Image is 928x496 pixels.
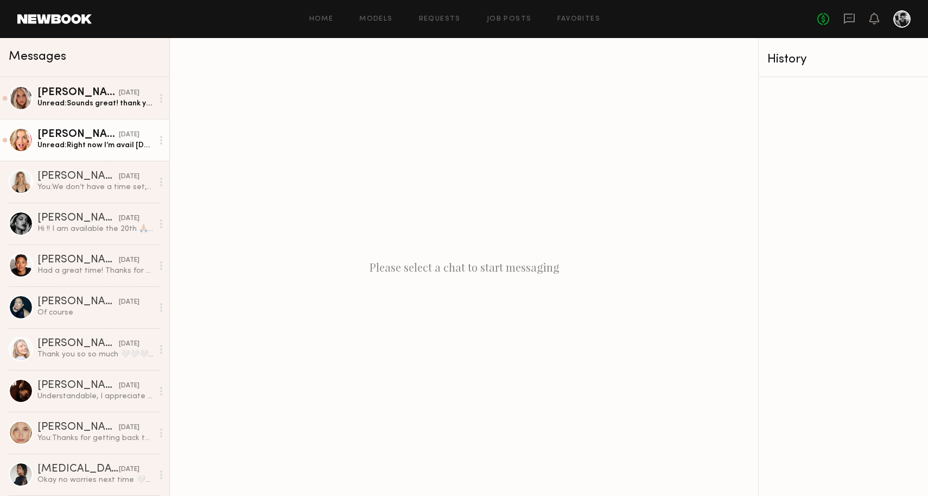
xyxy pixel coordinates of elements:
[37,98,153,109] div: Unread: Sounds great! thank you so much!
[119,339,139,349] div: [DATE]
[119,214,139,224] div: [DATE]
[37,266,153,276] div: Had a great time! Thanks for having me!
[119,130,139,140] div: [DATE]
[37,140,153,150] div: Unread: Right now I’m avail [DATE] too!
[557,16,600,23] a: Favorites
[767,53,919,66] div: History
[119,255,139,266] div: [DATE]
[37,475,153,485] div: Okay no worries next time 🤍🤍
[9,51,66,63] span: Messages
[37,464,119,475] div: [MEDICAL_DATA][PERSON_NAME]
[37,255,119,266] div: [PERSON_NAME]
[37,307,153,318] div: Of course
[309,16,334,23] a: Home
[37,433,153,443] div: You: Thanks for getting back to me! I'll definitely be reaching out in the future.
[37,171,119,182] div: [PERSON_NAME]
[37,297,119,307] div: [PERSON_NAME]
[170,38,758,496] div: Please select a chat to start messaging
[37,338,119,349] div: [PERSON_NAME]
[119,381,139,391] div: [DATE]
[37,213,119,224] div: [PERSON_NAME]
[119,88,139,98] div: [DATE]
[119,423,139,433] div: [DATE]
[37,182,153,192] div: You: We don’t have a time set, but I can chat with the client to find out and get back to you :)
[37,349,153,360] div: Thank you so so much 🤍🤍🤍🙏🏼
[37,224,153,234] div: Hi !! I am available the 20th 🙏🏼💫
[359,16,392,23] a: Models
[37,391,153,401] div: Understandable, I appreciate the opportunity! Reach out if you ever need a [DEMOGRAPHIC_DATA] mod...
[37,87,119,98] div: [PERSON_NAME]
[37,380,119,391] div: [PERSON_NAME]
[119,172,139,182] div: [DATE]
[119,297,139,307] div: [DATE]
[119,464,139,475] div: [DATE]
[37,422,119,433] div: [PERSON_NAME]
[37,129,119,140] div: [PERSON_NAME]
[487,16,532,23] a: Job Posts
[419,16,461,23] a: Requests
